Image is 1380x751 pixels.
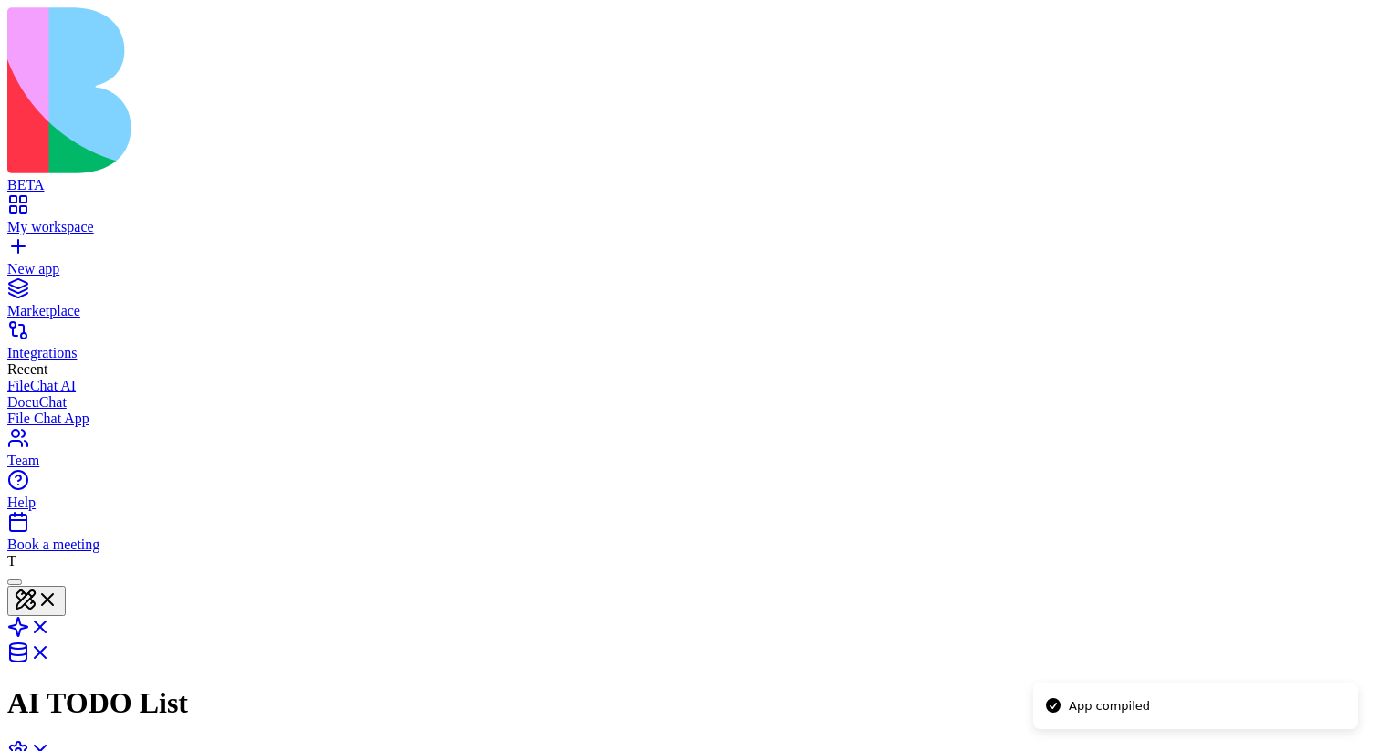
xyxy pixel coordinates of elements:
a: Integrations [7,329,1373,361]
div: Help [7,495,1373,511]
a: Marketplace [7,287,1373,319]
a: Book a meeting [7,520,1373,553]
div: Marketplace [7,303,1373,319]
a: FileChat AI [7,378,1373,394]
p: Manage your tasks with AI assistance [22,110,252,154]
h1: Dashboard [22,78,252,110]
h1: AI TODO List [7,686,1373,720]
a: Team [7,436,1373,469]
div: My workspace [7,219,1373,235]
div: Book a meeting [7,537,1373,553]
div: New app [7,261,1373,277]
a: My workspace [7,203,1373,235]
div: Integrations [7,345,1373,361]
div: Team [7,453,1373,469]
a: File Chat App [7,411,1373,427]
img: logo [7,7,741,173]
span: T [7,553,16,568]
div: App compiled [1069,697,1150,715]
div: BETA [7,177,1373,193]
a: Help [7,478,1373,511]
span: Recent [7,361,47,377]
a: BETA [7,161,1373,193]
a: DocuChat [7,394,1373,411]
a: New app [7,245,1373,277]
